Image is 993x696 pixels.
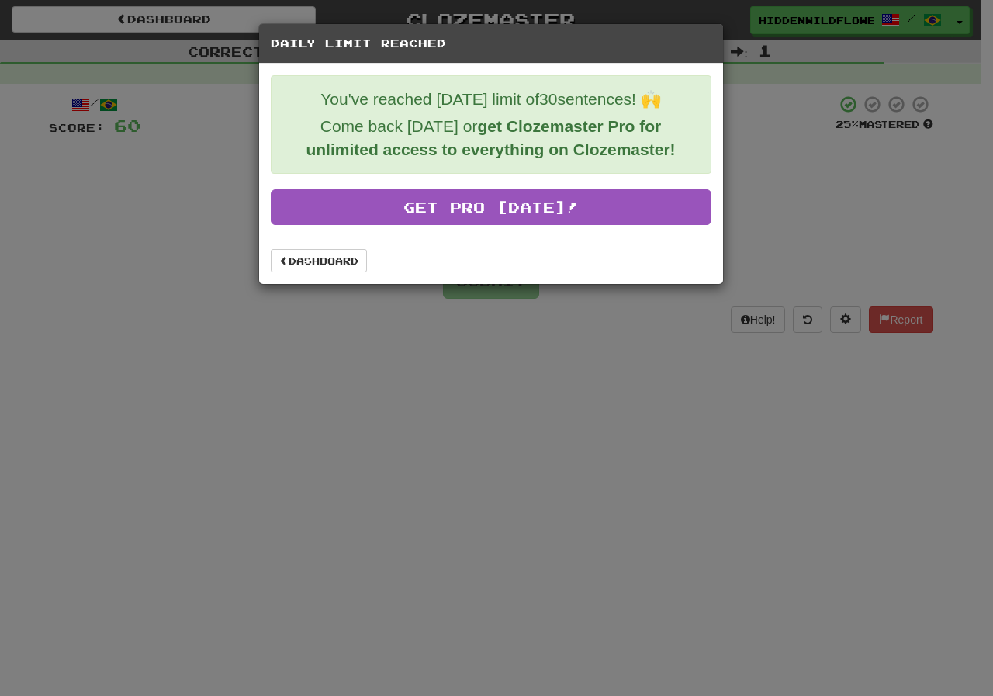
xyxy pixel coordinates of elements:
p: You've reached [DATE] limit of 30 sentences! 🙌 [283,88,699,111]
a: Dashboard [271,249,367,272]
a: Get Pro [DATE]! [271,189,711,225]
p: Come back [DATE] or [283,115,699,161]
h5: Daily Limit Reached [271,36,711,51]
strong: get Clozemaster Pro for unlimited access to everything on Clozemaster! [306,117,675,158]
